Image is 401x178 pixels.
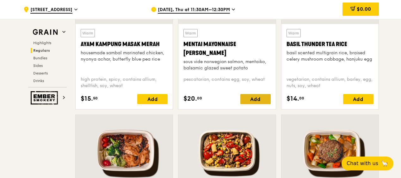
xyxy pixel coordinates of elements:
[81,29,95,37] div: Warm
[33,41,51,45] span: Highlights
[33,48,50,53] span: Regulars
[137,94,168,104] div: Add
[287,40,373,49] div: Basil Thunder Tea Rice
[183,59,270,71] div: sous vide norwegian salmon, mentaiko, balsamic glazed sweet potato
[347,160,378,167] span: Chat with us
[183,29,198,37] div: Warm
[357,6,371,12] span: $0.00
[197,96,202,101] span: 00
[287,76,373,89] div: vegetarian, contains allium, barley, egg, nuts, soy, wheat
[287,94,299,104] span: $14.
[31,91,60,104] img: Ember Smokery web logo
[342,157,393,170] button: Chat with us🦙
[81,40,168,49] div: Ayam Kampung Masak Merah
[30,7,72,14] span: [STREET_ADDRESS]
[158,7,230,14] span: [DATE], Thu at 11:30AM–12:30PM
[299,96,304,101] span: 00
[93,96,98,101] span: 50
[81,94,93,104] span: $15.
[381,160,388,167] span: 🦙
[81,76,168,89] div: high protein, spicy, contains allium, shellfish, soy, wheat
[33,79,44,83] span: Drinks
[183,40,270,57] div: Mentai Mayonnaise [PERSON_NAME]
[343,94,373,104] div: Add
[33,63,43,68] span: Sides
[287,29,301,37] div: Warm
[33,71,48,75] span: Desserts
[33,56,47,60] span: Bundles
[183,94,197,104] span: $20.
[240,94,271,104] div: Add
[183,76,270,89] div: pescatarian, contains egg, soy, wheat
[31,27,60,38] img: Grain web logo
[287,50,373,62] div: basil scented multigrain rice, braised celery mushroom cabbage, hanjuku egg
[81,50,168,62] div: housemade sambal marinated chicken, nyonya achar, butterfly blue pea rice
